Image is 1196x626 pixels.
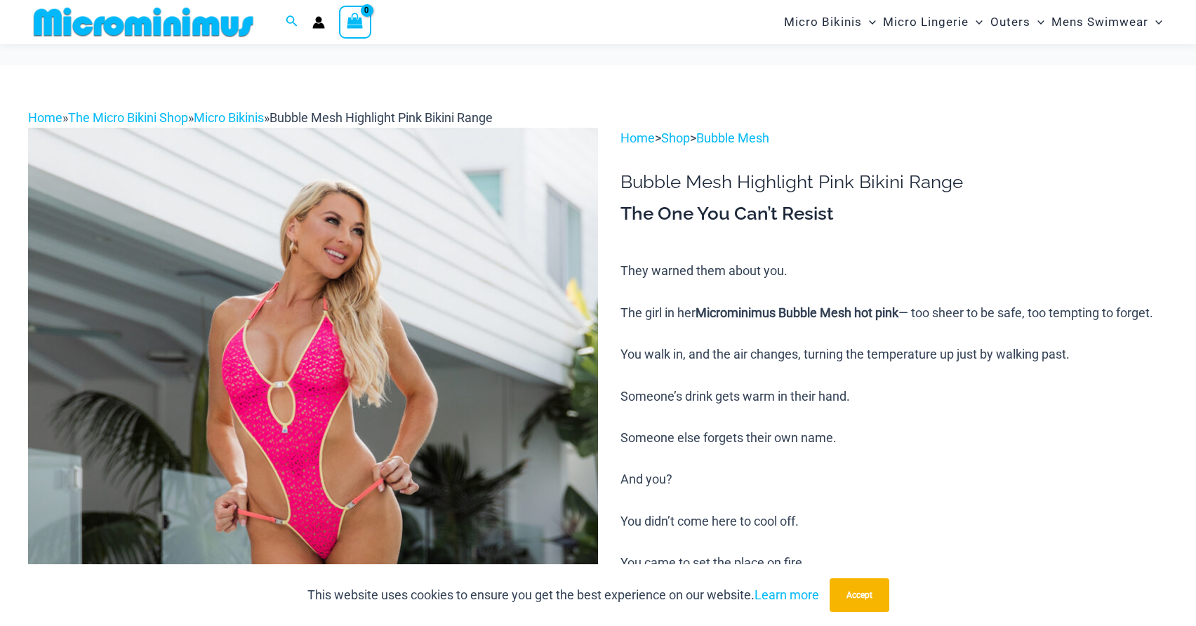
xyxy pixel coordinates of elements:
[784,4,862,40] span: Micro Bikinis
[620,131,655,145] a: Home
[1148,4,1162,40] span: Menu Toggle
[286,13,298,31] a: Search icon link
[339,6,371,38] a: View Shopping Cart, empty
[661,131,690,145] a: Shop
[194,110,264,125] a: Micro Bikinis
[28,110,493,125] span: » » »
[620,128,1168,149] p: > >
[28,6,259,38] img: MM SHOP LOGO FLAT
[312,16,325,29] a: Account icon link
[28,110,62,125] a: Home
[620,171,1168,193] h1: Bubble Mesh Highlight Pink Bikini Range
[620,260,1168,573] p: They warned them about you. The girl in her — too sheer to be safe, too tempting to forget. You w...
[780,4,879,40] a: Micro BikinisMenu ToggleMenu Toggle
[778,2,1168,42] nav: Site Navigation
[270,110,493,125] span: Bubble Mesh Highlight Pink Bikini Range
[1048,4,1166,40] a: Mens SwimwearMenu ToggleMenu Toggle
[696,305,898,320] b: Microminimus Bubble Mesh hot pink
[1051,4,1148,40] span: Mens Swimwear
[969,4,983,40] span: Menu Toggle
[830,578,889,612] button: Accept
[1030,4,1044,40] span: Menu Toggle
[68,110,188,125] a: The Micro Bikini Shop
[696,131,769,145] a: Bubble Mesh
[987,4,1048,40] a: OutersMenu ToggleMenu Toggle
[755,587,819,602] a: Learn more
[883,4,969,40] span: Micro Lingerie
[620,202,1168,226] h3: The One You Can’t Resist
[862,4,876,40] span: Menu Toggle
[307,585,819,606] p: This website uses cookies to ensure you get the best experience on our website.
[990,4,1030,40] span: Outers
[879,4,986,40] a: Micro LingerieMenu ToggleMenu Toggle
